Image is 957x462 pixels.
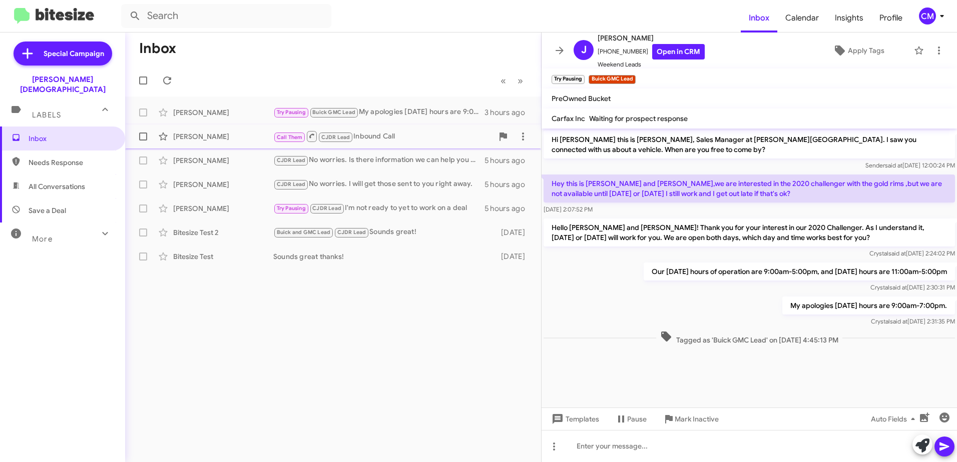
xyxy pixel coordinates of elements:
span: Auto Fields [871,410,919,428]
div: 5 hours ago [485,203,533,213]
span: said at [890,317,907,325]
div: [PERSON_NAME] [173,155,273,165]
span: Try Pausing [277,205,306,211]
a: Inbox [741,3,777,32]
span: Weekend Leads [598,59,705,69]
a: Profile [871,3,910,32]
p: Hey this is [PERSON_NAME] and [PERSON_NAME],we are interested in the 2020 challenger with the gol... [544,174,955,202]
h1: Inbox [139,40,176,56]
div: [PERSON_NAME] [173,179,273,189]
span: All Conversations [29,181,85,191]
span: [PHONE_NUMBER] [598,44,705,59]
div: [PERSON_NAME] [173,203,273,213]
p: My apologies [DATE] hours are 9:00am-7:00pm. [782,296,955,314]
span: CJDR Lead [337,229,366,235]
small: Buick GMC Lead [589,75,635,84]
span: Save a Deal [29,205,66,215]
span: said at [885,161,902,169]
span: PreOwned Bucket [552,94,611,103]
div: [PERSON_NAME] [173,131,273,141]
div: [DATE] [497,251,533,261]
div: CM [919,7,936,24]
span: [PERSON_NAME] [598,32,705,44]
div: 5 hours ago [485,179,533,189]
button: Apply Tags [807,41,909,59]
span: said at [888,249,906,257]
div: Bitesize Test 2 [173,227,273,237]
div: 3 hours ago [485,107,533,117]
span: Crystal [DATE] 2:31:35 PM [871,317,955,325]
span: Labels [32,110,61,119]
div: No worries. I will get those sent to you right away. [273,178,485,190]
span: Crystal [DATE] 2:30:31 PM [870,283,955,291]
div: I'm not ready to yet to work on a deal [273,202,485,214]
button: CM [910,7,946,24]
div: [DATE] [497,227,533,237]
span: CJDR Lead [312,205,341,211]
div: Sounds great! [273,226,497,238]
button: Pause [607,410,655,428]
div: My apologies [DATE] hours are 9:00am-7:00pm. [273,106,485,118]
span: Waiting for prospect response [589,114,688,123]
span: Try Pausing [277,109,306,115]
div: No worries. Is there information we can help you with? [273,154,485,166]
span: Inbox [29,133,114,143]
div: Sounds great thanks! [273,251,497,261]
div: [PERSON_NAME] [173,107,273,117]
span: Carfax Inc [552,114,585,123]
a: Open in CRM [652,44,705,59]
span: J [581,42,587,58]
span: CJDR Lead [321,134,350,140]
p: Hi [PERSON_NAME] this is [PERSON_NAME], Sales Manager at [PERSON_NAME][GEOGRAPHIC_DATA]. I saw yo... [544,130,955,158]
span: Special Campaign [44,48,104,58]
span: said at [889,283,907,291]
input: Search [121,4,331,28]
span: Sender [DATE] 12:00:24 PM [865,161,955,169]
span: Tagged as 'Buick GMC Lead' on [DATE] 4:45:13 PM [656,330,842,345]
p: Hello [PERSON_NAME] and [PERSON_NAME]! Thank you for your interest in our 2020 Challenger. As I u... [544,218,955,246]
span: Templates [550,410,599,428]
span: Pause [627,410,647,428]
span: Mark Inactive [675,410,719,428]
p: Our [DATE] hours of operation are 9:00am-5:00pm, and [DATE] hours are 11:00am-5:00pm [644,262,955,280]
a: Special Campaign [14,41,112,65]
div: 5 hours ago [485,155,533,165]
div: Inbound Call [273,130,493,142]
span: CJDR Lead [277,157,306,163]
span: [DATE] 2:07:52 PM [544,205,593,213]
div: Bitesize Test [173,251,273,261]
span: More [32,234,53,243]
span: Call Them [277,134,303,140]
button: Next [512,70,529,91]
span: Buick and GMC Lead [277,229,331,235]
span: Apply Tags [848,41,884,59]
span: « [501,74,506,87]
button: Mark Inactive [655,410,727,428]
span: Crystal [DATE] 2:24:02 PM [869,249,955,257]
span: Buick GMC Lead [312,109,355,115]
small: Try Pausing [552,75,585,84]
a: Insights [827,3,871,32]
nav: Page navigation example [495,70,529,91]
button: Previous [495,70,512,91]
button: Templates [542,410,607,428]
span: Needs Response [29,157,114,167]
button: Auto Fields [863,410,927,428]
span: » [518,74,523,87]
span: CJDR Lead [277,181,306,187]
a: Calendar [777,3,827,32]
